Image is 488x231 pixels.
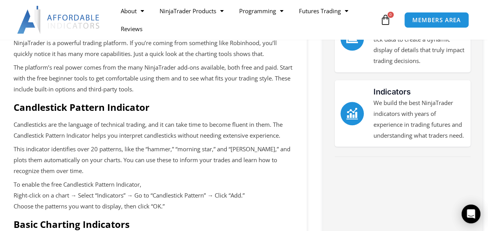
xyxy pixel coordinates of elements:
nav: Menu [113,2,379,38]
a: MEMBERS AREA [404,12,469,28]
span: Basic Charting Indicators [14,218,130,231]
a: About [113,2,152,20]
div: Open Intercom Messenger [462,205,480,223]
a: NinjaTrader Products [152,2,231,20]
a: Indicators [340,102,364,125]
p: The Impact Order Flow analyzes tick data to create a dynamic display of details that truly impact... [373,23,465,66]
span: Candlestick Pattern Indicator [14,101,149,114]
p: To enable the free Candlestick Pattern Indicator, Right-click on a chart → Select “Indicators” → ... [14,179,293,212]
p: The platform’s real power comes from the many NinjaTrader add-ons available, both free and paid. ... [14,62,293,95]
span: 0 [387,12,394,18]
p: We build the best NinjaTrader indicators with years of experience in trading futures and understa... [373,98,465,141]
a: Indicators [373,87,411,96]
p: This indicator identifies over 20 patterns, like the “hammer,” “morning star,” and “[PERSON_NAME]... [14,144,293,177]
p: Candlesticks are the language of technical trading, and it can take time to become fluent in them... [14,119,293,141]
a: Reviews [113,20,150,38]
span: MEMBERS AREA [412,17,461,23]
a: 0 [368,9,403,31]
a: Programming [231,2,291,20]
a: Futures Trading [291,2,356,20]
p: NinjaTrader is a powerful trading platform. If you’re coming from something like Robinhood, you’l... [14,38,293,59]
img: LogoAI | Affordable Indicators – NinjaTrader [17,6,101,34]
